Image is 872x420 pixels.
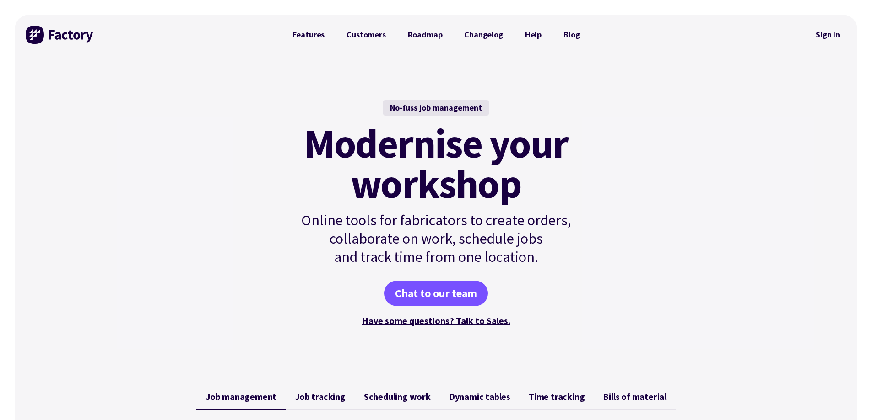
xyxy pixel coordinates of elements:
span: Time tracking [529,391,585,402]
nav: Secondary Navigation [809,24,846,45]
span: Bills of material [603,391,666,402]
a: Customers [336,26,396,44]
img: Factory [26,26,94,44]
a: Help [514,26,552,44]
a: Roadmap [397,26,454,44]
a: Blog [552,26,590,44]
nav: Primary Navigation [282,26,591,44]
span: Dynamic tables [449,391,510,402]
p: Online tools for fabricators to create orders, collaborate on work, schedule jobs and track time ... [282,211,591,266]
a: Sign in [809,24,846,45]
mark: Modernise your workshop [304,123,568,204]
div: No-fuss job management [383,100,489,116]
span: Job management [206,391,276,402]
a: Features [282,26,336,44]
span: Scheduling work [364,391,431,402]
a: Changelog [453,26,514,44]
a: Chat to our team [384,281,488,306]
a: Have some questions? Talk to Sales. [362,315,510,326]
span: Job tracking [295,391,346,402]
